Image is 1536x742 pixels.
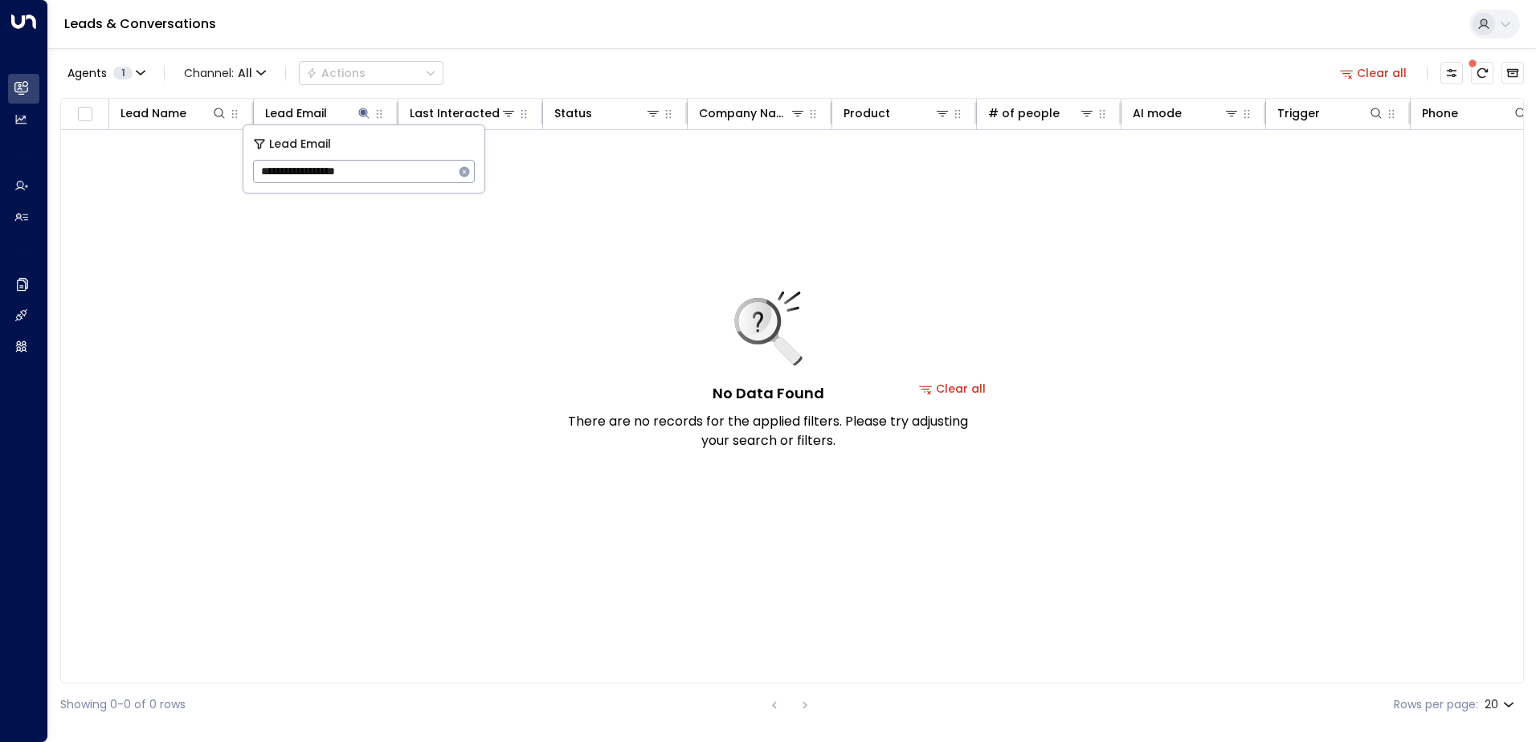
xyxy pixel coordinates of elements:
div: 20 [1485,693,1518,716]
div: Trigger [1277,104,1384,123]
div: # of people [988,104,1060,123]
div: Phone [1422,104,1529,123]
button: Actions [299,61,443,85]
div: Button group with a nested menu [299,61,443,85]
span: 1 [113,67,133,79]
div: AI mode [1133,104,1182,123]
span: Channel: [178,62,272,84]
div: Lead Name [121,104,227,123]
button: Archived Leads [1501,62,1524,84]
div: Last Interacted [410,104,517,123]
button: Customize [1440,62,1463,84]
div: Trigger [1277,104,1320,123]
h5: No Data Found [713,382,824,404]
div: Lead Email [265,104,372,123]
span: Lead Email [269,135,331,153]
p: There are no records for the applied filters. Please try adjusting your search or filters. [567,412,969,450]
span: Agents [67,67,107,79]
div: Company Name [699,104,806,123]
div: Showing 0-0 of 0 rows [60,696,186,713]
span: There are new threads available. Refresh the grid to view the latest updates. [1471,62,1493,84]
span: Toggle select all [75,104,95,124]
span: All [238,67,252,79]
div: Lead Name [121,104,186,123]
div: # of people [988,104,1095,123]
div: Status [554,104,592,123]
nav: pagination navigation [764,695,815,715]
button: Clear all [1334,62,1414,84]
div: AI mode [1133,104,1240,123]
div: Last Interacted [410,104,500,123]
div: Product [844,104,890,123]
label: Rows per page: [1394,696,1478,713]
div: Actions [306,66,366,80]
button: Agents1 [60,62,151,84]
button: Channel:All [178,62,272,84]
div: Status [554,104,661,123]
a: Leads & Conversations [64,14,216,33]
div: Company Name [699,104,790,123]
div: Lead Email [265,104,327,123]
div: Phone [1422,104,1458,123]
div: Product [844,104,950,123]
